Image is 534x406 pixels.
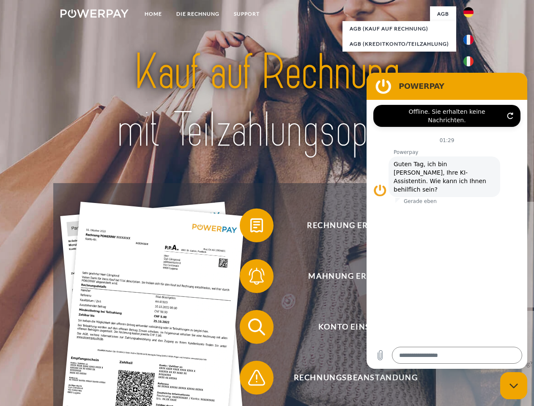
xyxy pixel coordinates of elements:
[252,259,459,293] span: Mahnung erhalten?
[430,6,456,22] a: agb
[227,6,267,22] a: SUPPORT
[252,361,459,395] span: Rechnungsbeanstandung
[60,9,129,18] img: logo-powerpay-white.svg
[240,361,460,395] button: Rechnungsbeanstandung
[246,266,267,287] img: qb_bell.svg
[169,6,227,22] a: DIE RECHNUNG
[246,316,267,337] img: qb_search.svg
[240,208,460,242] button: Rechnung erhalten?
[240,310,460,344] button: Konto einsehen
[463,7,474,17] img: de
[342,36,456,52] a: AGB (Kreditkonto/Teilzahlung)
[463,56,474,66] img: it
[463,35,474,45] img: fr
[240,259,460,293] button: Mahnung erhalten?
[246,367,267,388] img: qb_warning.svg
[246,215,267,236] img: qb_bill.svg
[500,372,527,399] iframe: Schaltfläche zum Öffnen des Messaging-Fensters; Konversation läuft
[81,41,453,162] img: title-powerpay_de.svg
[137,6,169,22] a: Home
[252,310,459,344] span: Konto einsehen
[252,208,459,242] span: Rechnung erhalten?
[367,73,527,369] iframe: Messaging-Fenster
[342,21,456,36] a: AGB (Kauf auf Rechnung)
